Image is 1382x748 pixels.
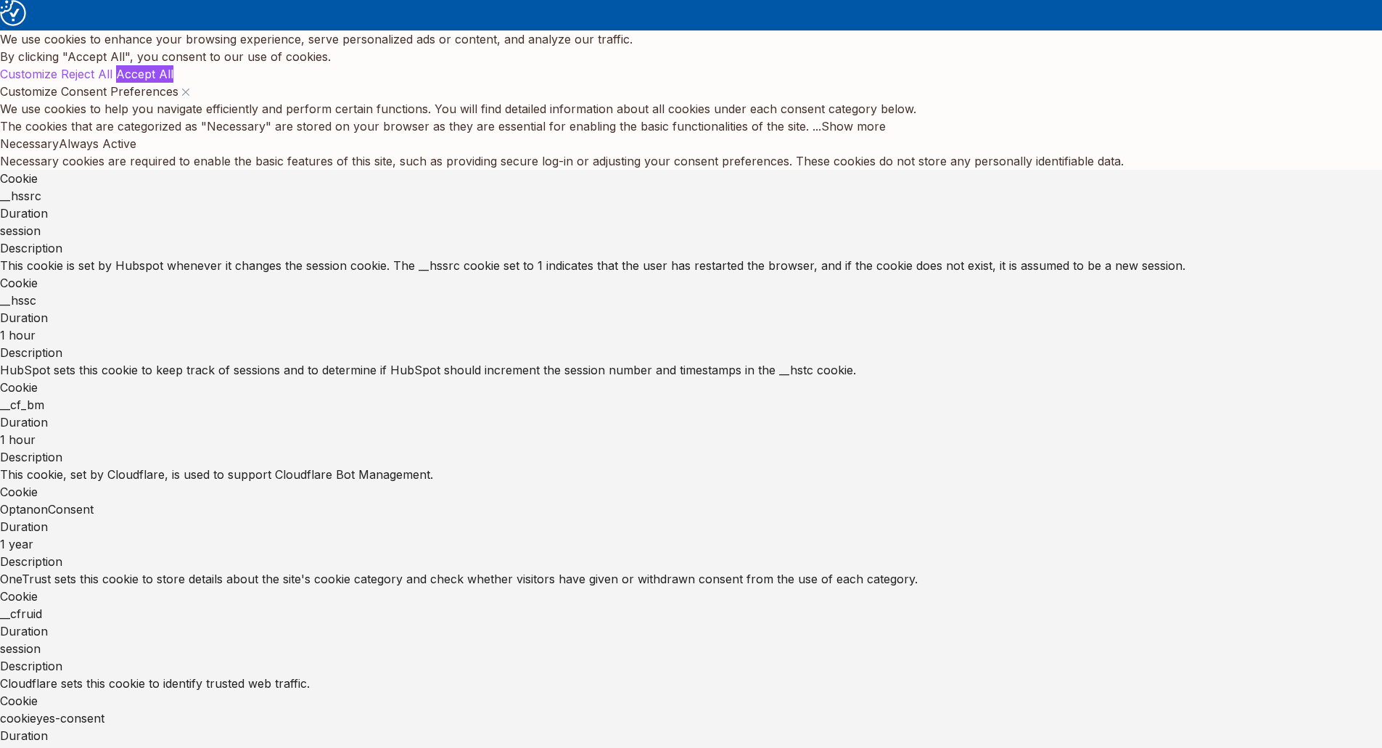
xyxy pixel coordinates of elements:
[821,118,886,135] button: Show more
[61,65,112,83] button: Reject All
[116,65,173,83] button: Accept All
[59,136,136,151] span: Always Active
[182,89,189,96] img: Close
